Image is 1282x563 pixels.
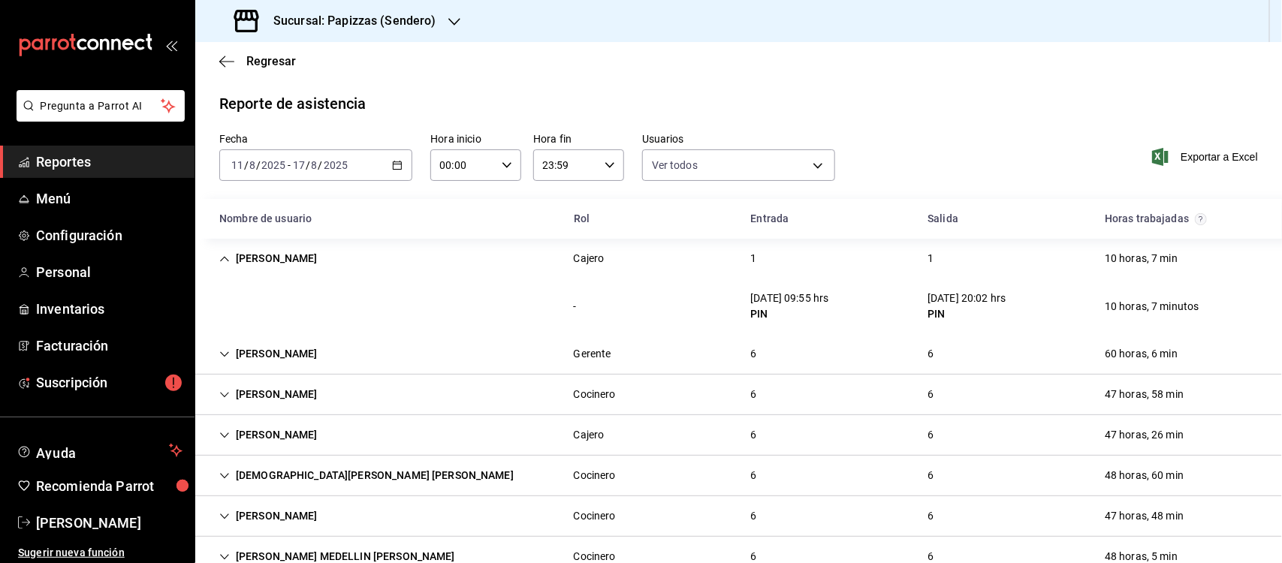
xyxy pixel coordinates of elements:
div: Row [195,456,1282,496]
div: HeadCell [207,205,562,233]
div: Row [195,375,1282,415]
div: Cell [207,245,330,272]
div: Cell [738,421,768,449]
div: Row [195,496,1282,537]
span: Menú [36,188,182,209]
div: HeadCell [1093,205,1270,233]
div: Reporte de asistencia [219,92,367,115]
div: Cell [915,340,946,368]
span: Suscripción [36,372,182,393]
div: Cell [915,381,946,408]
div: HeadCell [738,205,915,233]
span: / [306,159,310,171]
button: Regresar [219,54,296,68]
label: Usuarios [642,134,835,145]
h3: Sucursal: Papizzas (Sendero) [261,12,436,30]
div: HeadCell [562,205,739,233]
div: PIN [928,306,1006,322]
div: Cell [207,502,330,530]
input: -- [292,159,306,171]
span: Ver todos [652,158,698,173]
input: -- [311,159,318,171]
span: / [256,159,261,171]
span: Sugerir nueva función [18,545,182,561]
div: Cell [738,340,768,368]
div: HeadCell [915,205,1093,233]
div: Cell [207,340,330,368]
input: -- [231,159,244,171]
div: Cell [1093,502,1196,530]
span: Regresar [246,54,296,68]
div: Cell [738,502,768,530]
div: Cell [915,421,946,449]
div: Cell [738,381,768,408]
input: ---- [261,159,286,171]
label: Hora fin [533,134,624,145]
div: Cell [562,340,623,368]
button: open_drawer_menu [165,39,177,51]
span: Personal [36,262,182,282]
div: Cell [562,421,617,449]
div: Cajero [574,427,605,443]
input: -- [249,159,256,171]
div: Cocinero [574,508,616,524]
div: Head [195,199,1282,239]
div: Cell [207,421,330,449]
div: Cell [207,300,231,312]
label: Hora inicio [430,134,521,145]
div: Cell [1093,381,1196,408]
svg: El total de horas trabajadas por usuario es el resultado de la suma redondeada del registro de ho... [1195,213,1207,225]
span: - [288,159,291,171]
button: Pregunta a Parrot AI [17,90,185,122]
div: [DATE] 09:55 hrs [750,291,828,306]
div: Cell [562,462,628,489]
span: Reportes [36,152,182,172]
div: Cocinero [574,468,616,483]
span: Configuración [36,225,182,245]
span: Inventarios [36,299,182,319]
span: / [244,159,249,171]
div: Cell [915,285,1018,328]
span: [PERSON_NAME] [36,513,182,533]
div: Gerente [574,346,611,362]
div: Cell [1093,421,1196,449]
div: Cell [1093,340,1190,368]
div: Cell [562,293,589,321]
div: Row [195,334,1282,375]
div: Cell [1093,245,1190,272]
div: Cell [1093,462,1196,489]
div: Cell [915,245,946,272]
div: PIN [750,306,828,322]
span: Ayuda [36,441,163,459]
div: Cell [1093,293,1211,321]
div: Cell [562,381,628,408]
a: Pregunta a Parrot AI [11,109,185,125]
div: Cocinero [574,387,616,402]
div: [DATE] 20:02 hrs [928,291,1006,306]
span: Pregunta a Parrot AI [41,98,161,114]
div: Cell [207,381,330,408]
div: Cajero [574,251,605,266]
div: Row [195,278,1282,334]
div: Cell [738,245,768,272]
div: Row [195,239,1282,278]
div: Cell [738,285,840,328]
div: Cell [562,245,617,272]
span: Recomienda Parrot [36,476,182,496]
div: Cell [207,462,526,489]
input: ---- [323,159,348,171]
div: Cell [562,502,628,530]
div: Row [195,415,1282,456]
div: - [574,299,577,315]
div: Cell [915,462,946,489]
span: Facturación [36,336,182,356]
label: Fecha [219,134,412,145]
span: / [318,159,323,171]
button: Exportar a Excel [1155,148,1258,166]
div: Cell [738,462,768,489]
div: Cell [915,502,946,530]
